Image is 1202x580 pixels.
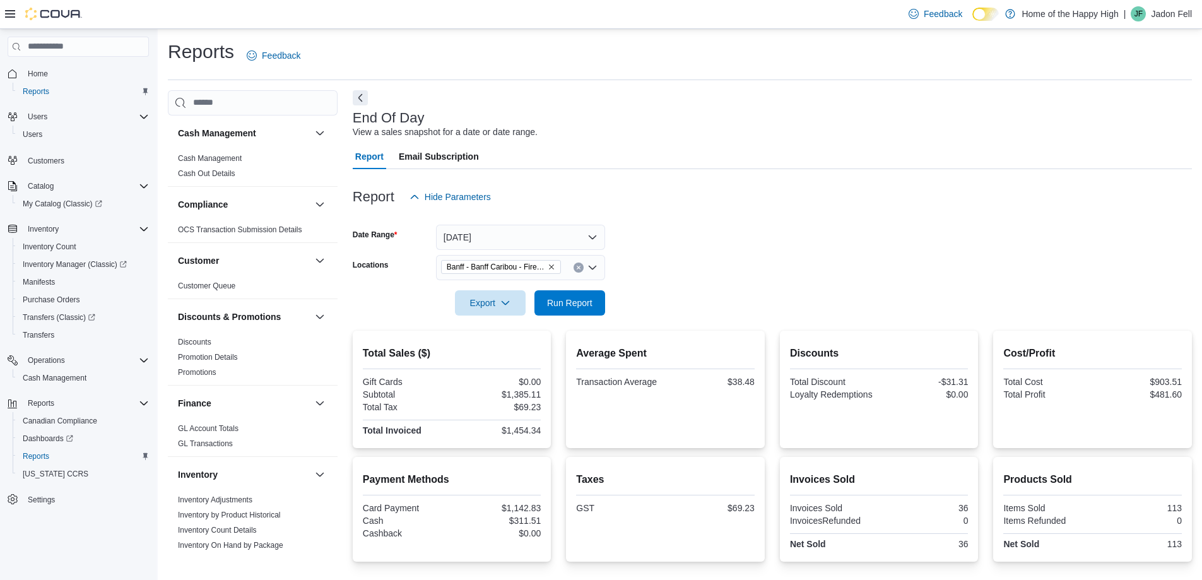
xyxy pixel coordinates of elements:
[23,222,64,237] button: Inventory
[18,370,91,386] a: Cash Management
[13,83,154,100] button: Reports
[1151,6,1192,21] p: Jadon Fell
[23,295,80,305] span: Purchase Orders
[13,412,154,430] button: Canadian Compliance
[790,539,826,549] strong: Net Sold
[178,353,238,362] a: Promotion Details
[668,377,755,387] div: $38.48
[23,396,59,411] button: Reports
[262,49,300,62] span: Feedback
[178,423,239,434] span: GL Account Totals
[1003,389,1090,399] div: Total Profit
[18,431,149,446] span: Dashboards
[548,263,555,271] button: Remove Banff - Banff Caribou - Fire & Flower from selection in this group
[353,110,425,126] h3: End Of Day
[576,503,663,513] div: GST
[18,310,149,325] span: Transfers (Classic)
[454,516,541,526] div: $311.51
[28,69,48,79] span: Home
[178,338,211,346] a: Discounts
[1022,6,1118,21] p: Home of the Happy High
[436,225,605,250] button: [DATE]
[178,367,216,377] span: Promotions
[3,352,154,369] button: Operations
[1095,503,1182,513] div: 113
[23,109,149,124] span: Users
[454,528,541,538] div: $0.00
[23,242,76,252] span: Inventory Count
[13,447,154,465] button: Reports
[1095,377,1182,387] div: $903.51
[1003,503,1090,513] div: Items Sold
[18,328,149,343] span: Transfers
[425,191,491,203] span: Hide Parameters
[178,311,281,323] h3: Discounts & Promotions
[363,528,449,538] div: Cashback
[463,290,518,316] span: Export
[18,431,78,446] a: Dashboards
[23,179,149,194] span: Catalog
[28,112,47,122] span: Users
[353,90,368,105] button: Next
[13,238,154,256] button: Inventory Count
[18,413,149,429] span: Canadian Compliance
[312,467,327,482] button: Inventory
[18,196,149,211] span: My Catalog (Classic)
[18,292,149,307] span: Purchase Orders
[23,469,88,479] span: [US_STATE] CCRS
[28,355,65,365] span: Operations
[18,196,107,211] a: My Catalog (Classic)
[178,127,256,139] h3: Cash Management
[178,169,235,179] span: Cash Out Details
[312,396,327,411] button: Finance
[23,416,97,426] span: Canadian Compliance
[18,310,100,325] a: Transfers (Classic)
[178,468,310,481] button: Inventory
[3,490,154,509] button: Settings
[454,425,541,435] div: $1,454.34
[178,337,211,347] span: Discounts
[3,108,154,126] button: Users
[23,199,102,209] span: My Catalog (Classic)
[353,260,389,270] label: Locations
[28,224,59,234] span: Inventory
[18,127,149,142] span: Users
[178,169,235,178] a: Cash Out Details
[178,526,257,535] a: Inventory Count Details
[178,439,233,448] a: GL Transactions
[168,334,338,385] div: Discounts & Promotions
[1131,6,1146,21] div: Jadon Fell
[23,492,60,507] a: Settings
[363,425,421,435] strong: Total Invoiced
[1003,539,1039,549] strong: Net Sold
[353,189,394,204] h3: Report
[363,377,449,387] div: Gift Cards
[23,152,149,168] span: Customers
[178,225,302,235] span: OCS Transaction Submission Details
[18,413,102,429] a: Canadian Compliance
[23,179,59,194] button: Catalog
[399,144,479,169] span: Email Subscription
[18,328,59,343] a: Transfers
[454,377,541,387] div: $0.00
[1003,346,1182,361] h2: Cost/Profit
[312,253,327,268] button: Customer
[1095,389,1182,399] div: $481.60
[23,330,54,340] span: Transfers
[447,261,545,273] span: Banff - Banff Caribou - Fire & Flower
[904,1,967,27] a: Feedback
[23,277,55,287] span: Manifests
[178,311,310,323] button: Discounts & Promotions
[18,239,81,254] a: Inventory Count
[363,346,541,361] h2: Total Sales ($)
[18,257,149,272] span: Inventory Manager (Classic)
[28,156,64,166] span: Customers
[13,369,154,387] button: Cash Management
[1095,539,1182,549] div: 113
[178,281,235,291] span: Customer Queue
[1003,377,1090,387] div: Total Cost
[168,421,338,456] div: Finance
[881,516,968,526] div: 0
[668,503,755,513] div: $69.23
